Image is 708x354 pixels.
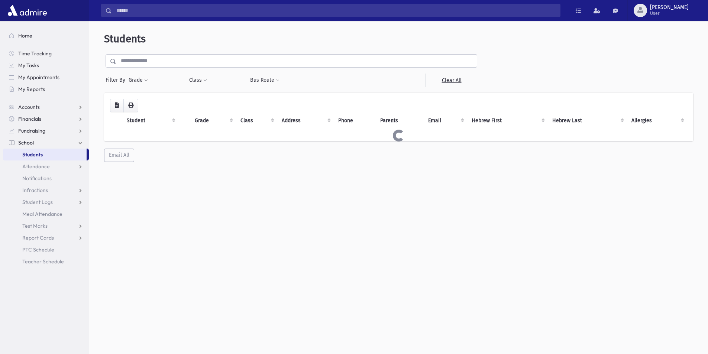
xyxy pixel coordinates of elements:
span: Test Marks [22,223,48,229]
span: School [18,139,34,146]
th: Parents [376,112,424,129]
a: Financials [3,113,89,125]
a: Clear All [426,74,477,87]
th: Email [424,112,467,129]
span: My Tasks [18,62,39,69]
span: Attendance [22,163,50,170]
span: Filter By [106,76,128,84]
button: Email All [104,149,134,162]
a: Notifications [3,172,89,184]
span: User [650,10,689,16]
span: Report Cards [22,234,54,241]
th: Class [236,112,278,129]
a: Time Tracking [3,48,89,59]
a: School [3,137,89,149]
input: Search [112,4,560,17]
img: AdmirePro [6,3,49,18]
span: Teacher Schedule [22,258,64,265]
span: Home [18,32,32,39]
span: PTC Schedule [22,246,54,253]
a: Home [3,30,89,42]
button: Grade [128,74,148,87]
th: Grade [190,112,236,129]
span: My Reports [18,86,45,92]
span: [PERSON_NAME] [650,4,689,10]
span: Financials [18,116,41,122]
a: Report Cards [3,232,89,244]
a: PTC Schedule [3,244,89,256]
a: My Appointments [3,71,89,83]
span: My Appointments [18,74,59,81]
a: Infractions [3,184,89,196]
th: Student [122,112,178,129]
a: Attendance [3,160,89,172]
span: Students [104,33,146,45]
button: Class [189,74,207,87]
span: Meal Attendance [22,211,62,217]
a: Students [3,149,87,160]
button: CSV [110,99,124,112]
th: Allergies [627,112,687,129]
span: Students [22,151,43,158]
span: Time Tracking [18,50,52,57]
span: Accounts [18,104,40,110]
a: Teacher Schedule [3,256,89,267]
th: Address [277,112,334,129]
a: Student Logs [3,196,89,208]
th: Hebrew First [467,112,547,129]
th: Hebrew Last [548,112,627,129]
a: My Tasks [3,59,89,71]
button: Print [123,99,138,112]
a: Accounts [3,101,89,113]
span: Student Logs [22,199,53,205]
a: Fundraising [3,125,89,137]
span: Notifications [22,175,52,182]
a: Meal Attendance [3,208,89,220]
span: Fundraising [18,127,45,134]
th: Phone [334,112,376,129]
a: My Reports [3,83,89,95]
a: Test Marks [3,220,89,232]
button: Bus Route [250,74,280,87]
span: Infractions [22,187,48,194]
